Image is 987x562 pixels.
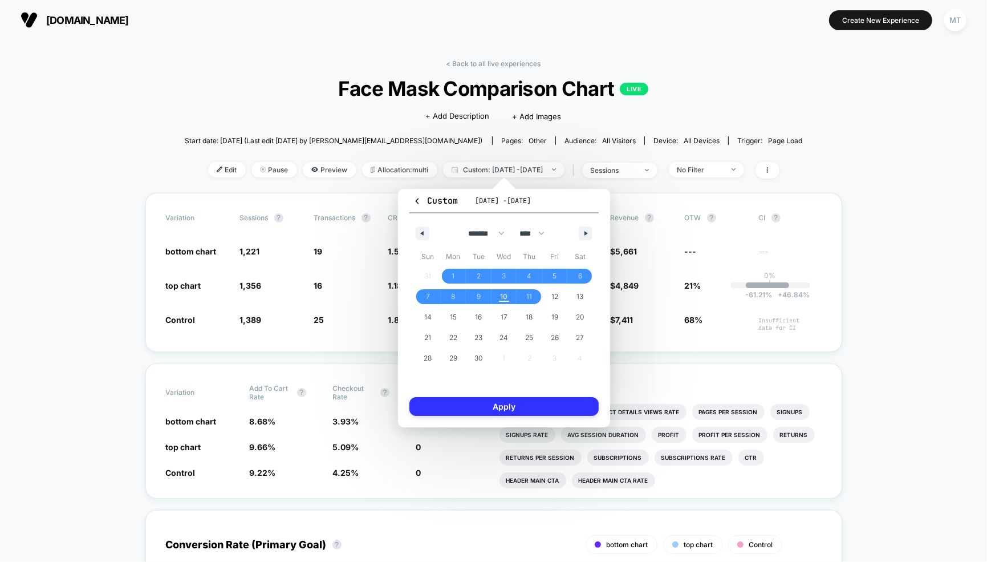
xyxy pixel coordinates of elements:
[499,450,582,466] li: Returns Per Session
[303,162,356,177] span: Preview
[415,328,441,348] button: 21
[567,286,593,307] button: 13
[166,417,217,426] span: bottom chart
[684,136,720,145] span: all devices
[314,281,323,290] span: 16
[527,286,533,307] span: 11
[450,307,457,328] span: 15
[451,286,455,307] span: 8
[416,442,421,452] span: 0
[415,348,441,369] button: 28
[185,136,482,145] span: Start date: [DATE] (Last edit [DATE] by [PERSON_NAME][EMAIL_ADDRESS][DOMAIN_NAME])
[685,315,703,325] span: 68%
[645,213,654,223] button: ?
[582,404,687,420] li: Product Details Views Rate
[475,196,531,205] span: [DATE] - [DATE]
[611,315,633,325] span: $
[441,328,466,348] button: 22
[607,540,648,549] span: bottom chart
[576,328,584,348] span: 27
[274,213,283,223] button: ?
[362,162,437,177] span: Allocation: multi
[778,290,783,299] span: +
[416,468,421,478] span: 0
[466,328,492,348] button: 23
[517,248,542,266] span: Thu
[749,540,773,549] span: Control
[567,248,593,266] span: Sat
[611,213,639,222] span: Revenue
[415,248,441,266] span: Sun
[166,442,201,452] span: top chart
[944,9,966,31] div: MT
[424,348,432,369] span: 28
[572,472,655,488] li: Header Main Cta Rate
[426,111,490,122] span: + Add Description
[475,307,482,328] span: 16
[616,246,637,256] span: 5,661
[542,307,568,328] button: 19
[441,266,466,286] button: 1
[240,246,260,256] span: 1,221
[166,315,196,325] span: Control
[529,136,547,145] span: other
[492,248,517,266] span: Wed
[474,348,482,369] span: 30
[240,315,262,325] span: 1,389
[611,281,639,290] span: $
[765,271,776,280] p: 0%
[768,136,802,145] span: Page Load
[441,248,466,266] span: Mon
[526,328,534,348] span: 25
[332,442,359,452] span: 5.09 %
[332,384,375,401] span: Checkout Rate
[732,168,736,171] img: end
[251,162,297,177] span: Pause
[240,213,269,222] span: Sessions
[513,112,562,121] span: + Add Images
[759,317,822,331] span: Insufficient data for CI
[499,472,566,488] li: Header Main Cta
[477,266,481,286] span: 2
[166,468,196,478] span: Control
[759,213,822,223] span: CI
[652,427,687,443] li: Profit
[502,266,506,286] span: 3
[424,328,431,348] span: 21
[260,167,266,172] img: end
[492,286,517,307] button: 10
[551,286,558,307] span: 12
[441,348,466,369] button: 29
[570,162,582,179] span: |
[770,404,810,420] li: Signups
[17,11,132,29] button: [DOMAIN_NAME]
[685,281,701,290] span: 21%
[409,195,599,213] button: Custom[DATE] -[DATE]
[441,307,466,328] button: 15
[602,136,636,145] span: All Visitors
[553,266,557,286] span: 5
[426,286,430,307] span: 7
[552,168,556,171] img: end
[567,328,593,348] button: 27
[677,165,723,174] div: No Filter
[499,328,508,348] span: 24
[216,76,771,100] span: Face Mask Comparison Chart
[466,248,492,266] span: Tue
[500,286,507,307] span: 10
[501,307,507,328] span: 17
[332,540,342,549] button: ?
[415,286,441,307] button: 7
[452,266,454,286] span: 1
[446,59,541,68] a: < Back to all live experiences
[466,348,492,369] button: 30
[477,286,481,307] span: 9
[517,286,542,307] button: 11
[829,10,932,30] button: Create New Experience
[564,136,636,145] div: Audience:
[492,266,517,286] button: 3
[684,540,713,549] span: top chart
[249,468,275,478] span: 9.22 %
[466,286,492,307] button: 9
[492,328,517,348] button: 24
